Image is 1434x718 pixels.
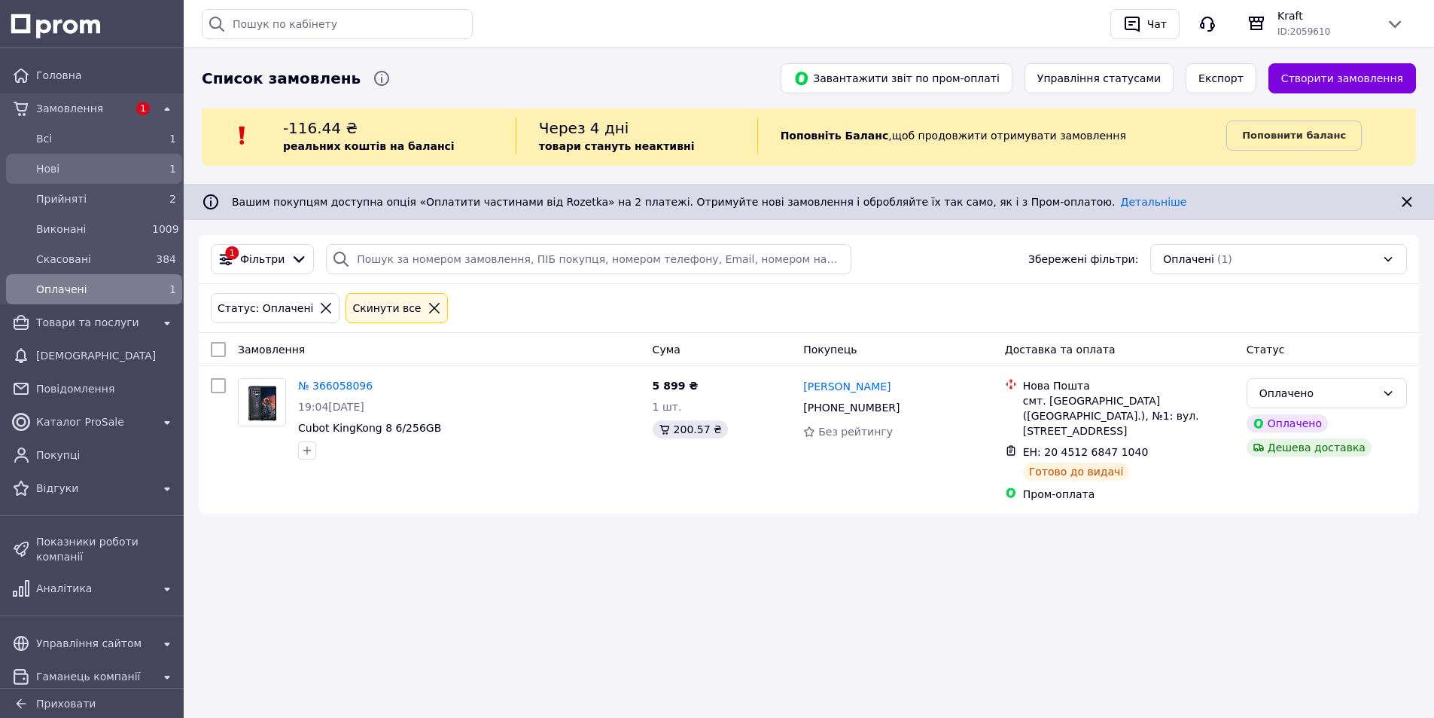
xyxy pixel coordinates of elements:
img: Фото товару [239,379,285,425]
span: Cума [653,344,680,356]
span: Скасовані [36,252,146,267]
div: [PHONE_NUMBER] [800,397,903,418]
span: Товари та послуги [36,315,152,330]
a: Створити замовлення [1268,63,1416,93]
div: Статус: Оплачені [215,300,316,316]
span: 1 [136,102,150,115]
span: Список замовлень [202,68,361,90]
div: Нова Пошта [1023,378,1235,393]
span: Повідомлення [36,381,176,396]
div: Готово до видачі [1023,463,1130,481]
span: (1) [1217,253,1232,265]
div: Оплачено [1247,414,1328,432]
span: Замовлення [238,344,305,356]
span: Виконані [36,222,146,237]
span: Прийняті [36,191,146,206]
span: [DEMOGRAPHIC_DATA] [36,348,176,363]
span: ЕН: 20 4512 6847 1040 [1023,446,1149,458]
span: Фільтри [240,252,285,267]
img: :exclamation: [231,124,254,147]
div: Пром-оплата [1023,487,1235,502]
span: Гаманець компанії [36,669,152,684]
a: Детальніше [1121,196,1187,208]
span: Нові [36,161,146,176]
span: Головна [36,68,176,83]
span: Показники роботи компанії [36,534,176,564]
span: 384 [156,253,176,265]
button: Експорт [1186,63,1256,93]
span: Управління сайтом [36,636,152,651]
span: 2 [169,193,176,205]
button: Завантажити звіт по пром-оплаті [781,63,1012,93]
span: Замовлення [36,101,128,116]
span: Збережені фільтри: [1028,252,1138,267]
span: Оплачені [36,282,146,297]
a: № 366058096 [298,380,373,392]
span: 1 [169,133,176,145]
span: 1 [169,163,176,175]
span: Статус [1247,344,1285,356]
a: [PERSON_NAME] [803,379,891,394]
input: Пошук по кабінету [202,9,473,39]
span: Відгуки [36,481,152,496]
span: ID: 2059610 [1277,26,1330,37]
span: Приховати [36,698,96,710]
span: 19:04[DATE] [298,401,364,413]
span: Вашим покупцям доступна опція «Оплатити частинами від Rozetka» на 2 платежі. Отримуйте нові замов... [232,196,1186,208]
span: Kraft [1277,8,1374,23]
div: смт. [GEOGRAPHIC_DATA] ([GEOGRAPHIC_DATA].), №1: вул. [STREET_ADDRESS] [1023,393,1235,438]
a: Cubot KingKong 8 6/256GB [298,422,441,434]
span: Аналітика [36,581,152,596]
div: Дешева доставка [1247,438,1372,457]
b: Поповнити баланс [1242,130,1346,141]
span: 5 899 ₴ [653,380,699,392]
input: Пошук за номером замовлення, ПІБ покупця, номером телефону, Email, номером накладної [326,244,851,274]
span: -116.44 ₴ [283,119,358,137]
span: Покупці [36,448,176,463]
span: Доставка та оплата [1005,344,1116,356]
div: 200.57 ₴ [653,420,728,438]
span: 1009 [152,223,179,235]
b: реальних коштів на балансі [283,140,455,152]
span: 1 шт. [653,401,682,413]
div: Чат [1144,13,1170,35]
span: Через 4 дні [539,119,629,137]
a: Фото товару [238,378,286,426]
button: Управління статусами [1025,63,1174,93]
span: Без рейтингу [818,426,893,438]
div: , щоб продовжити отримувати замовлення [757,118,1227,154]
b: Поповніть Баланс [781,130,889,142]
div: Оплачено [1259,385,1376,402]
span: Оплачені [1163,252,1214,267]
span: Каталог ProSale [36,414,152,429]
button: Чат [1110,9,1180,39]
span: Всi [36,131,146,146]
span: Покупець [803,344,857,356]
b: товари стануть неактивні [539,140,695,152]
div: Cкинути все [349,300,424,316]
a: Поповнити баланс [1226,121,1362,151]
span: 1 [169,283,176,295]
